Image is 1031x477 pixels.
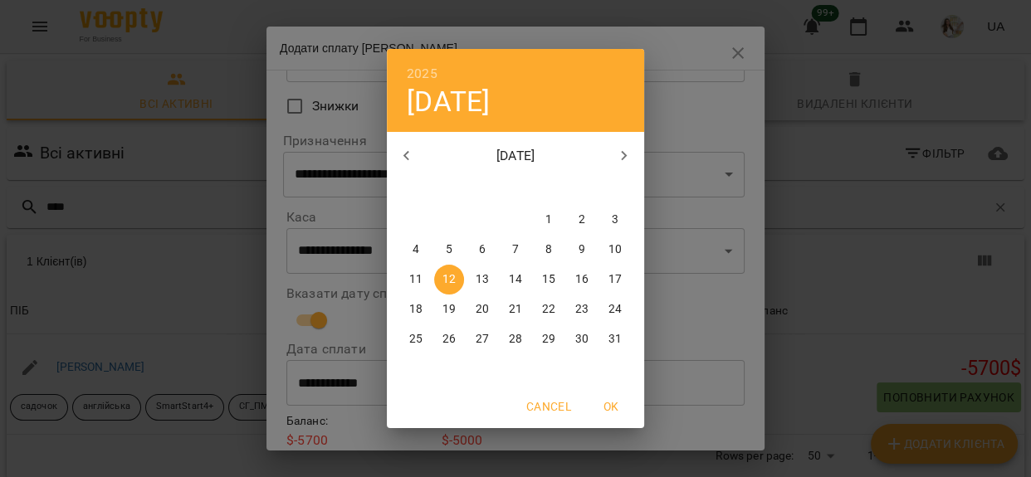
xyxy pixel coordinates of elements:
button: 15 [534,265,564,294]
span: OK [591,397,631,416]
button: 30 [567,324,597,354]
button: 2025 [407,62,437,85]
button: 18 [401,294,431,324]
p: 3 [612,212,618,228]
p: 31 [608,331,622,348]
span: чт [501,180,530,197]
button: 24 [600,294,630,324]
p: 14 [509,271,522,288]
p: 22 [542,301,555,318]
button: 27 [467,324,497,354]
button: 22 [534,294,564,324]
p: 1 [545,212,552,228]
span: нд [600,180,630,197]
button: 16 [567,265,597,294]
p: 19 [442,301,456,318]
button: 12 [434,265,464,294]
p: 30 [575,331,589,348]
span: ср [467,180,497,197]
button: 25 [401,324,431,354]
button: 5 [434,235,464,265]
p: 17 [608,271,622,288]
button: 26 [434,324,464,354]
p: 20 [476,301,489,318]
button: 19 [434,294,464,324]
p: 13 [476,271,489,288]
p: 5 [446,241,452,258]
span: пн [401,180,431,197]
button: 13 [467,265,497,294]
button: 2 [567,205,597,235]
button: 14 [501,265,530,294]
p: 6 [479,241,486,258]
button: 17 [600,265,630,294]
p: 15 [542,271,555,288]
button: 4 [401,235,431,265]
p: 23 [575,301,589,318]
button: 6 [467,235,497,265]
button: 28 [501,324,530,354]
button: 21 [501,294,530,324]
p: 25 [409,331,423,348]
p: 10 [608,241,622,258]
p: 21 [509,301,522,318]
span: сб [567,180,597,197]
button: Cancel [520,392,578,421]
p: 28 [509,331,522,348]
button: 29 [534,324,564,354]
button: 8 [534,235,564,265]
button: OK [584,392,638,421]
button: 31 [600,324,630,354]
p: 18 [409,301,423,318]
button: 3 [600,205,630,235]
p: [DATE] [427,146,605,166]
button: 20 [467,294,497,324]
button: 10 [600,235,630,265]
p: 26 [442,331,456,348]
p: 7 [512,241,519,258]
button: 1 [534,205,564,235]
p: 8 [545,241,552,258]
p: 29 [542,331,555,348]
p: 4 [413,241,419,258]
button: 23 [567,294,597,324]
button: [DATE] [407,85,490,119]
p: 12 [442,271,456,288]
span: Cancel [526,397,571,416]
button: 7 [501,235,530,265]
p: 9 [579,241,585,258]
p: 27 [476,331,489,348]
button: 11 [401,265,431,294]
button: 9 [567,235,597,265]
p: 11 [409,271,423,288]
p: 16 [575,271,589,288]
p: 2 [579,212,585,228]
p: 24 [608,301,622,318]
span: пт [534,180,564,197]
span: вт [434,180,464,197]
